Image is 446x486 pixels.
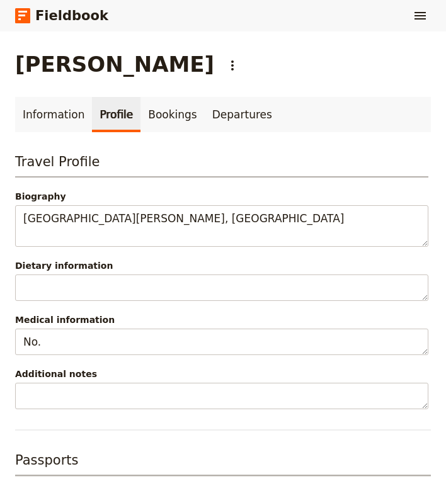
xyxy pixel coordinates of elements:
span: Additional notes [15,368,428,380]
a: Profile [92,97,140,132]
button: Show menu [409,5,431,26]
span: Dietary information [15,259,428,272]
span: Medical information [15,314,428,326]
textarea: Dietary information [15,274,428,301]
a: Departures [205,97,280,132]
h1: [PERSON_NAME] [15,52,214,77]
h3: Passports [15,451,431,476]
button: Actions [222,55,243,76]
a: Information [15,97,92,132]
span: Biography [15,190,428,203]
a: Bookings [140,97,204,132]
textarea: Biography [15,205,428,247]
a: Fieldbook [15,5,108,26]
textarea: Additional notes [15,383,428,409]
textarea: Medical information [15,329,428,355]
h3: Travel Profile [15,152,428,178]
